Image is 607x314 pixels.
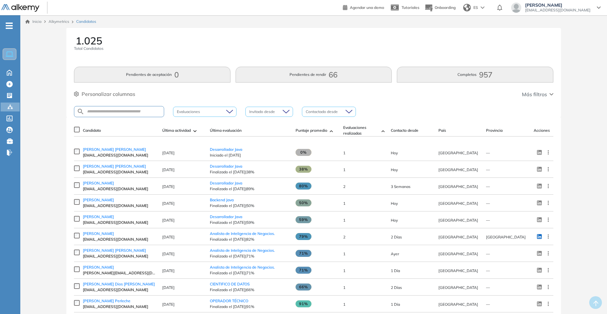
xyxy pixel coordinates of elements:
span: — [486,167,490,172]
span: 12-Aug-2025 [391,268,400,273]
span: [GEOGRAPHIC_DATA] [438,150,478,155]
span: [GEOGRAPHIC_DATA] [438,235,478,239]
img: [missing "en.ARROW_ALT" translation] [193,130,197,132]
span: [GEOGRAPHIC_DATA] [438,201,478,206]
button: Personalizar columnas [74,90,135,98]
button: Pendientes de aceptación0 [74,67,230,83]
span: [PERSON_NAME] Perleche [83,298,130,303]
span: Última actividad [162,128,191,133]
span: [GEOGRAPHIC_DATA] [438,285,478,290]
span: Alkymetrics [49,19,69,24]
span: 1 [343,218,345,223]
span: 1 [343,150,345,155]
span: Tutoriales [402,5,419,10]
span: 14-Aug-2025 [391,150,398,155]
a: [PERSON_NAME] [83,264,156,270]
span: 12-Aug-2025 [391,302,400,307]
a: [PERSON_NAME] [83,214,156,220]
span: Finalizado el [DATE] | 91% [210,304,289,310]
span: 91% [296,300,311,307]
span: País [438,128,446,133]
span: [EMAIL_ADDRESS][DOMAIN_NAME] [83,287,156,293]
span: [DATE] [162,268,175,273]
span: [PERSON_NAME] Dios [PERSON_NAME] [83,282,155,286]
span: [EMAIL_ADDRESS][DOMAIN_NAME] [83,152,156,158]
a: [PERSON_NAME] [83,197,156,203]
span: — [486,184,490,189]
a: Analista de Inteligencia de Negocios. [210,248,275,253]
span: Iniciado el [DATE] [210,152,289,158]
span: [GEOGRAPHIC_DATA] [486,235,526,239]
span: [GEOGRAPHIC_DATA] [438,251,478,256]
span: Analista de Inteligencia de Negocios. [210,265,275,270]
span: Onboarding [435,5,456,10]
span: 1 [343,167,345,172]
button: Más filtros [522,90,553,98]
span: [EMAIL_ADDRESS][DOMAIN_NAME] [83,253,156,259]
span: CIENTIFICO DE DATOS [210,282,250,286]
span: [EMAIL_ADDRESS][DOMAIN_NAME] [83,203,156,209]
span: Finalizado el [DATE] | 71% [210,270,289,276]
span: [EMAIL_ADDRESS][DOMAIN_NAME] [83,237,156,242]
span: [EMAIL_ADDRESS][DOMAIN_NAME] [83,220,156,225]
span: Desarrollador Java [210,164,242,169]
span: [GEOGRAPHIC_DATA] [438,268,478,273]
img: SEARCH_ALT [77,108,84,116]
a: [PERSON_NAME] [PERSON_NAME] [83,164,156,169]
span: Personalizar columnas [82,90,135,98]
span: [PERSON_NAME] [83,231,114,236]
a: [PERSON_NAME] [83,231,156,237]
span: [GEOGRAPHIC_DATA] [438,302,478,307]
span: [DATE] [162,167,175,172]
span: ES [473,5,478,10]
span: [PERSON_NAME] [PERSON_NAME] [83,248,146,253]
span: Contacto desde [391,128,418,133]
span: Puntaje promedio [296,128,327,133]
a: Analista de Inteligencia de Negocios. [210,231,275,236]
span: Última evaluación [210,128,242,133]
a: Desarrollador Java [210,147,242,152]
span: [DATE] [162,150,175,155]
span: [PERSON_NAME] [525,3,590,8]
span: [DATE] [162,218,175,223]
a: [PERSON_NAME] [PERSON_NAME] [83,147,156,152]
span: 1 [343,201,345,206]
span: — [486,251,490,256]
span: [DATE] [162,251,175,256]
span: [DATE] [162,285,175,290]
a: [PERSON_NAME] [PERSON_NAME] [83,248,156,253]
span: [EMAIL_ADDRESS][DOMAIN_NAME] [525,8,590,13]
span: [PERSON_NAME] [83,265,114,270]
span: — [486,285,490,290]
a: [PERSON_NAME] Perleche [83,298,156,304]
span: [PERSON_NAME] [PERSON_NAME] [83,147,146,152]
span: 14-Aug-2025 [391,167,398,172]
span: 50% [296,199,311,206]
span: 59% [296,216,311,223]
span: 1 [343,285,345,290]
span: [DATE] [162,235,175,239]
a: Desarrollador Java [210,181,242,185]
span: — [486,218,490,223]
span: [DATE] [162,302,175,307]
span: Candidato [83,128,101,133]
span: [EMAIL_ADDRESS][DOMAIN_NAME] [83,304,156,310]
span: Total Candidatos [74,46,103,51]
span: 14-Aug-2025 [391,218,398,223]
span: Agendar una demo [350,5,384,10]
span: 12-Aug-2025 [391,235,402,239]
span: Más filtros [522,90,547,98]
span: 66% [296,284,311,291]
span: 14-Aug-2025 [391,201,398,206]
a: Inicio [25,19,42,24]
a: Desarrollador Java [210,214,242,219]
img: arrow [481,6,484,9]
span: 2 [343,235,345,239]
button: Pendientes de rendir66 [236,67,392,83]
span: Finalizado el [DATE] | 50% [210,203,289,209]
span: 71% [296,250,311,257]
